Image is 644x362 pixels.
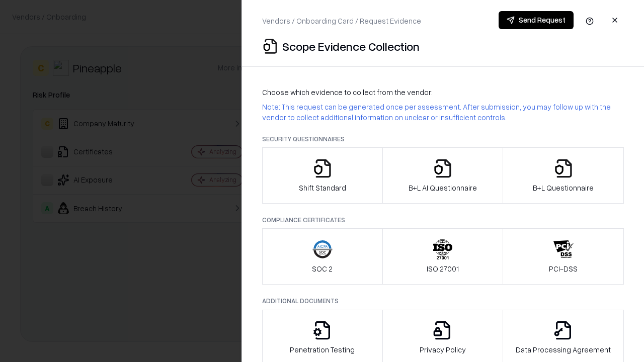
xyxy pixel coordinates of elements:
p: Penetration Testing [290,344,355,355]
p: Choose which evidence to collect from the vendor: [262,87,624,98]
p: B+L Questionnaire [533,183,594,193]
button: Shift Standard [262,147,383,204]
p: Scope Evidence Collection [282,38,420,54]
p: ISO 27001 [427,263,459,274]
p: Additional Documents [262,297,624,305]
p: Privacy Policy [420,344,466,355]
button: Send Request [499,11,574,29]
p: Shift Standard [299,183,346,193]
button: B+L AI Questionnaire [382,147,504,204]
button: ISO 27001 [382,228,504,285]
button: SOC 2 [262,228,383,285]
p: Note: This request can be generated once per assessment. After submission, you may follow up with... [262,102,624,123]
p: Data Processing Agreement [516,344,611,355]
p: PCI-DSS [549,263,578,274]
p: Compliance Certificates [262,216,624,224]
p: Vendors / Onboarding Card / Request Evidence [262,16,421,26]
p: SOC 2 [312,263,333,274]
button: PCI-DSS [503,228,624,285]
p: B+L AI Questionnaire [409,183,477,193]
p: Security Questionnaires [262,135,624,143]
button: B+L Questionnaire [503,147,624,204]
